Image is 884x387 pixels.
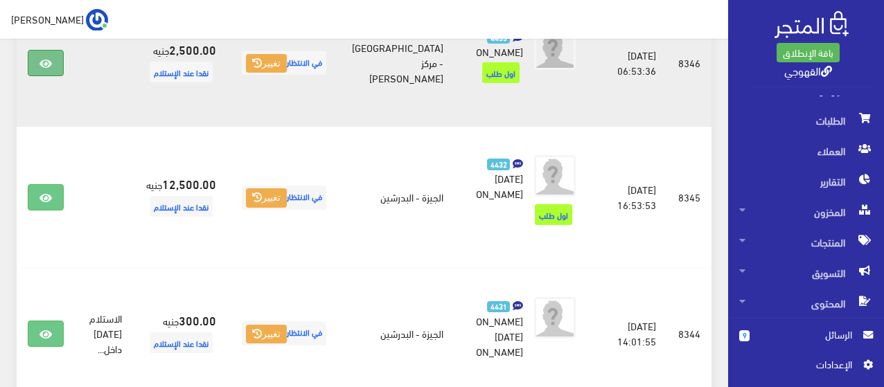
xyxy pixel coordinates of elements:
[477,28,523,59] a: 4433 [PERSON_NAME]
[739,288,873,318] span: المحتوى
[728,288,884,318] a: المحتوى
[739,330,750,341] span: 9
[242,321,326,345] span: في الانتظار
[150,332,213,353] span: نقدا عند الإستلام
[750,357,851,372] span: اﻹعدادات
[728,136,884,166] a: العملاء
[487,159,510,170] span: 4432
[246,188,287,208] button: تغيير
[449,311,523,361] span: [PERSON_NAME][DATE] [PERSON_NAME]
[739,136,873,166] span: العملاء
[246,54,287,73] button: تغيير
[777,43,840,62] a: باقة الإنطلاق
[775,11,849,38] img: .
[534,28,576,70] img: avatar.png
[761,327,852,342] span: الرسائل
[739,327,873,357] a: 9 الرسائل
[242,51,326,75] span: في الانتظار
[667,127,711,269] td: 8345
[739,105,873,136] span: الطلبات
[728,166,884,197] a: التقارير
[162,174,216,192] strong: 12,500.00
[477,155,523,201] a: 4432 [DATE][PERSON_NAME]
[477,297,523,358] a: 4431 [PERSON_NAME][DATE] [PERSON_NAME]
[150,196,213,217] span: نقدا عند الإستلام
[534,155,576,197] img: avatar.png
[739,166,873,197] span: التقارير
[534,297,576,339] img: avatar.png
[482,62,520,83] span: اول طلب
[487,301,510,313] span: 4431
[169,40,216,58] strong: 2,500.00
[449,168,523,203] span: [DATE][PERSON_NAME]
[728,105,884,136] a: الطلبات
[242,186,326,210] span: في الانتظار
[150,62,213,82] span: نقدا عند الإستلام
[86,9,108,31] img: ...
[728,227,884,258] a: المنتجات
[784,60,832,80] a: القهوجي
[739,258,873,288] span: التسويق
[728,197,884,227] a: المخزون
[133,127,227,269] td: جنيه
[598,127,667,269] td: [DATE] 16:53:53
[739,227,873,258] span: المنتجات
[341,127,454,269] td: الجيزة - البدرشين
[739,357,873,379] a: اﻹعدادات
[739,197,873,227] span: المخزون
[11,10,84,28] span: [PERSON_NAME]
[246,325,287,344] button: تغيير
[449,42,523,61] span: [PERSON_NAME]
[11,8,108,30] a: ... [PERSON_NAME]
[179,311,216,329] strong: 300.00
[17,292,69,345] iframe: Drift Widget Chat Controller
[535,204,572,225] span: اول طلب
